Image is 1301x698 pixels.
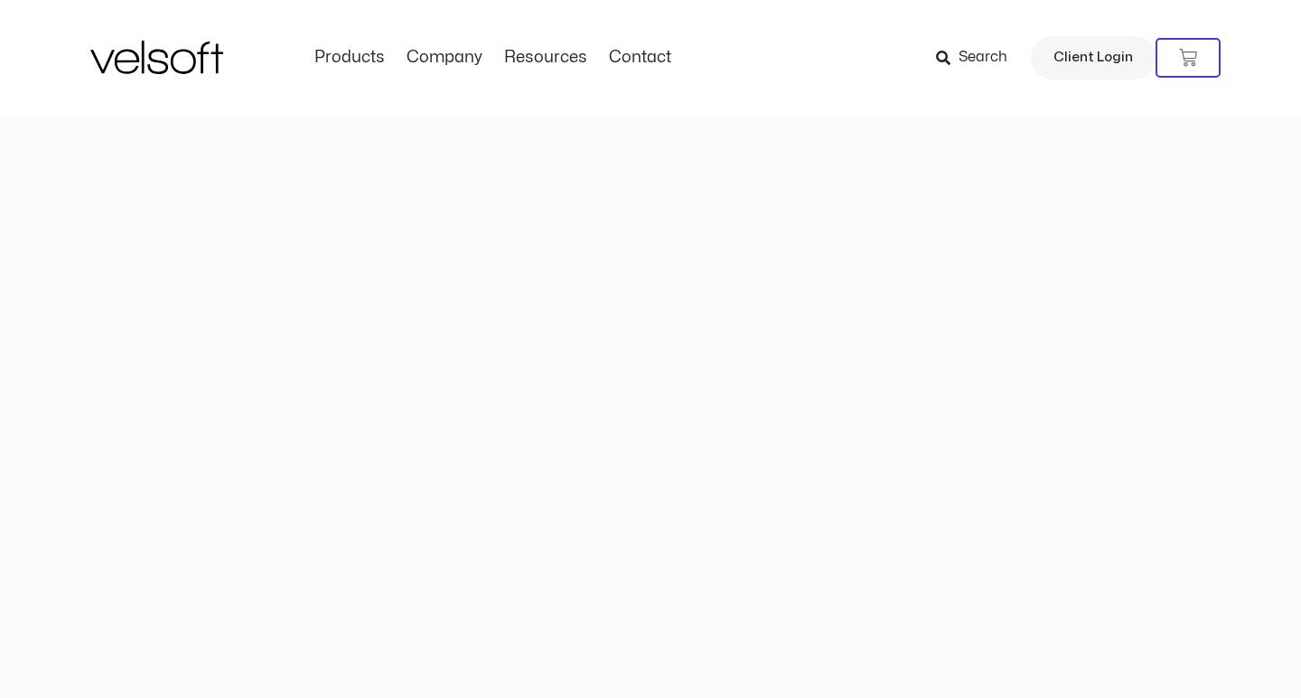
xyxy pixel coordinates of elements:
[396,48,493,68] a: CompanyMenu Toggle
[598,48,682,68] a: ContactMenu Toggle
[493,48,598,68] a: ResourcesMenu Toggle
[936,42,1020,73] a: Search
[1031,36,1156,79] a: Client Login
[304,48,682,68] nav: Menu
[304,48,396,68] a: ProductsMenu Toggle
[959,46,1007,70] span: Search
[1053,46,1133,70] span: Client Login
[90,41,223,74] img: Velsoft Training Materials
